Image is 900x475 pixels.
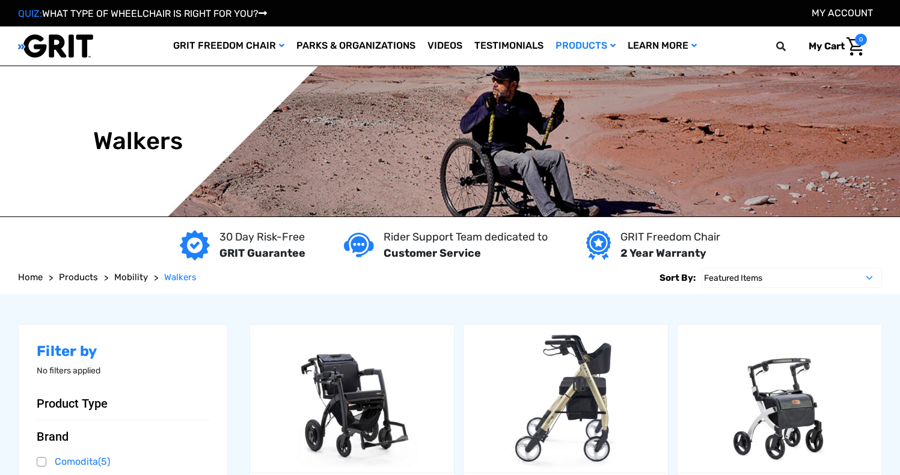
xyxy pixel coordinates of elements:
[114,271,148,284] a: Mobility
[468,26,549,66] a: Testimonials
[384,229,548,245] p: Rider Support Team dedicated to
[586,230,611,260] img: Year warranty
[290,26,421,66] a: Parks & Organizations
[219,247,305,260] strong: GRIT Guarantee
[622,26,703,66] a: Learn More
[464,325,667,473] a: Spazio Special Rollator (20" Seat) by Comodita,$490.00
[164,272,197,283] span: Walkers
[18,8,42,19] span: QUIZ:
[250,325,454,473] img: Rollz Motion Electric 2.0 - Rollator and Wheelchair
[37,396,108,411] span: Product Type
[18,272,43,283] span: Home
[37,364,209,377] p: No filters applied
[164,271,197,284] a: Walkers
[37,429,209,444] button: Brand
[59,271,98,284] a: Products
[812,7,873,19] a: Account
[384,247,481,260] strong: Customer Service
[98,456,110,467] span: (5)
[59,272,98,283] span: Products
[620,229,720,245] p: GRIT Freedom Chair
[678,325,881,473] img: Rollz Flex Rollator
[678,325,881,473] a: Rollz Flex Rollator,$719.00
[37,396,209,411] button: Product Type
[18,34,93,58] img: GRIT All-Terrain Wheelchair and Mobility Equipment
[18,271,43,284] a: Home
[855,34,867,46] span: 0
[464,325,667,473] img: Spazio Special Rollator (20" Seat) by Comodita
[250,325,454,473] a: Rollz Motion Electric 2.0 - Rollator and Wheelchair,$3,990.00
[620,247,706,260] strong: 2 Year Warranty
[180,230,210,260] img: GRIT Guarantee
[344,233,374,257] img: Customer service
[549,26,622,66] a: Products
[167,26,290,66] a: GRIT Freedom Chair
[18,8,267,19] a: QUIZ:WHAT TYPE OF WHEELCHAIR IS RIGHT FOR YOU?
[660,268,696,288] label: Sort By:
[421,26,468,66] a: Videos
[93,127,183,156] h1: Walkers
[37,343,209,360] h2: Filter by
[809,40,845,52] span: My Cart
[37,453,209,471] a: Comodita(5)
[846,37,864,56] img: Cart
[800,34,867,59] a: Cart with 0 items
[114,272,148,283] span: Mobility
[219,229,305,245] p: 30 Day Risk-Free
[37,429,69,444] span: Brand
[782,34,800,59] input: Search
